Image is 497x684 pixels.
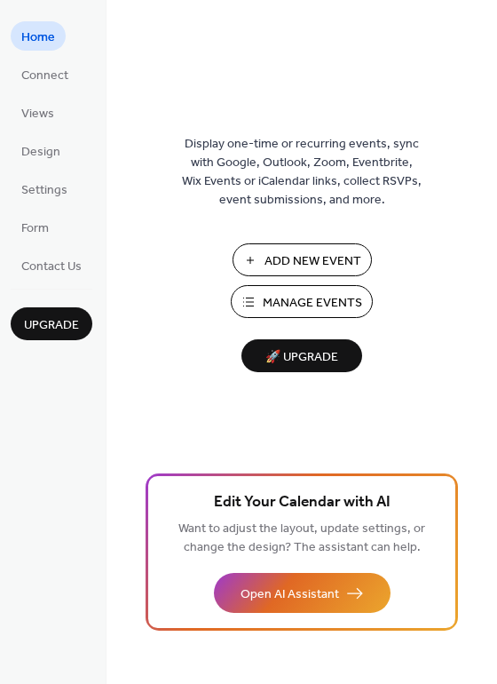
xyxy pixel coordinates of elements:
[11,21,66,51] a: Home
[233,243,372,276] button: Add New Event
[21,67,68,85] span: Connect
[11,174,78,203] a: Settings
[252,346,351,370] span: 🚀 Upgrade
[263,294,362,313] span: Manage Events
[21,258,82,276] span: Contact Us
[21,28,55,47] span: Home
[241,339,362,372] button: 🚀 Upgrade
[11,136,71,165] a: Design
[11,212,59,242] a: Form
[24,316,79,335] span: Upgrade
[178,517,425,560] span: Want to adjust the layout, update settings, or change the design? The assistant can help.
[214,573,390,613] button: Open AI Assistant
[214,490,390,515] span: Edit Your Calendar with AI
[11,307,92,340] button: Upgrade
[241,585,339,604] span: Open AI Assistant
[264,252,361,271] span: Add New Event
[21,219,49,238] span: Form
[21,105,54,123] span: Views
[182,135,422,210] span: Display one-time or recurring events, sync with Google, Outlook, Zoom, Eventbrite, Wix Events or ...
[11,251,92,280] a: Contact Us
[21,143,60,162] span: Design
[11,60,79,89] a: Connect
[231,285,373,318] button: Manage Events
[11,98,65,127] a: Views
[21,181,67,200] span: Settings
